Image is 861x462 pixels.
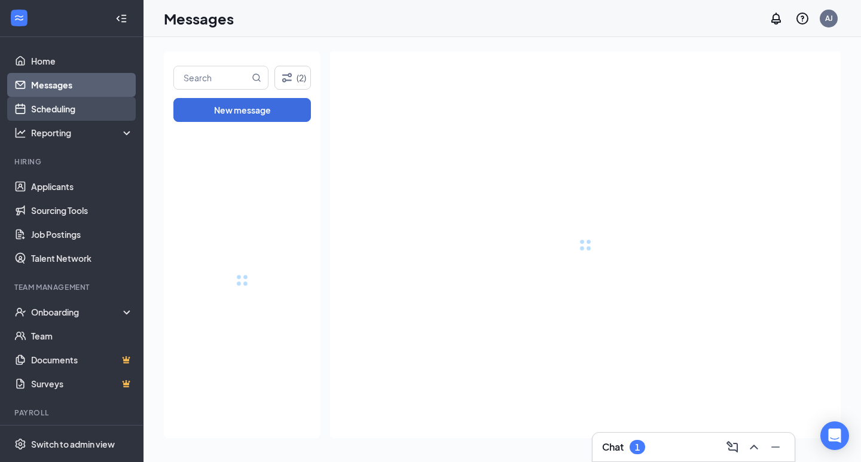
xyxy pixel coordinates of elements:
[14,438,26,450] svg: Settings
[31,372,133,396] a: SurveysCrown
[14,306,26,318] svg: UserCheck
[31,222,133,246] a: Job Postings
[635,442,640,452] div: 1
[31,97,133,121] a: Scheduling
[31,198,133,222] a: Sourcing Tools
[252,73,261,82] svg: MagnifyingGlass
[14,282,131,292] div: Team Management
[13,12,25,24] svg: WorkstreamLogo
[31,438,115,450] div: Switch to admin view
[164,8,234,29] h1: Messages
[31,73,133,97] a: Messages
[31,348,133,372] a: DocumentsCrown
[31,324,133,348] a: Team
[173,98,311,122] button: New message
[769,11,783,26] svg: Notifications
[820,421,849,450] div: Open Intercom Messenger
[115,13,127,25] svg: Collapse
[174,66,249,89] input: Search
[825,13,833,23] div: AJ
[747,440,761,454] svg: ChevronUp
[31,49,133,73] a: Home
[14,157,131,167] div: Hiring
[274,66,311,90] button: Filter (2)
[602,440,624,454] h3: Chat
[31,306,123,318] div: Onboarding
[723,437,742,457] button: ComposeMessage
[31,127,134,139] div: Reporting
[31,175,133,198] a: Applicants
[725,440,740,454] svg: ComposeMessage
[766,437,785,457] button: Minimize
[768,440,783,454] svg: Minimize
[744,437,764,457] button: ChevronUp
[280,71,294,85] svg: Filter
[14,127,26,139] svg: Analysis
[14,408,131,418] div: Payroll
[795,11,810,26] svg: QuestionInfo
[31,246,133,270] a: Talent Network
